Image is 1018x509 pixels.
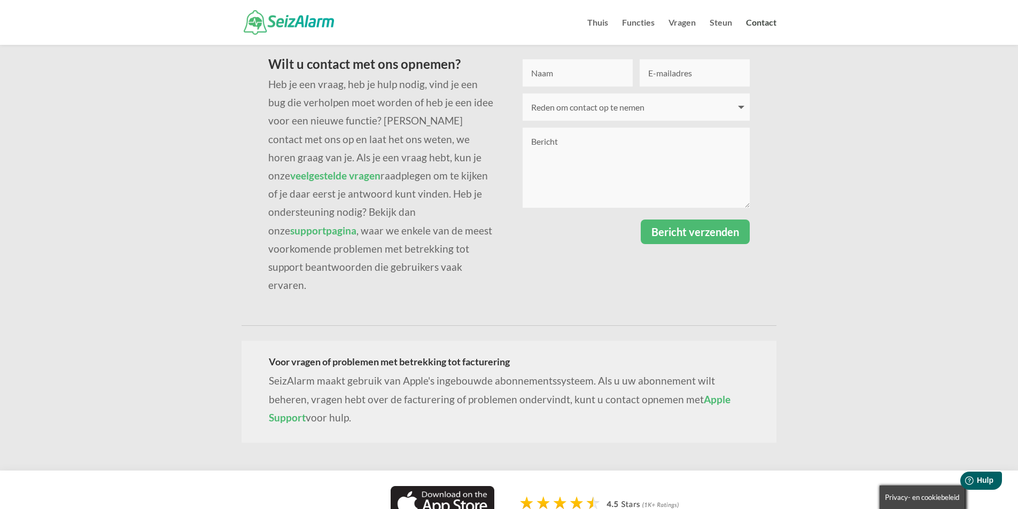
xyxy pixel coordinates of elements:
font: Contact [746,17,776,27]
a: Vragen [669,19,696,45]
button: Bericht verzenden [641,220,750,244]
font: Bericht verzenden [651,225,739,238]
input: E-mailadres [640,59,750,87]
font: Functies [622,17,655,27]
font: Heb je een vraag, heb je hulp nodig, vind je een bug die verholpen moet worden of heb je een idee... [268,78,493,182]
font: Wilt u contact met ons opnemen? [268,56,461,72]
a: Thuis [587,19,608,45]
font: SeizAlarm maakt gebruik van Apple's ingebouwde abonnementssysteem. Als u uw abonnement wilt beher... [269,374,715,405]
iframe: Help-widget-launcher [923,467,1006,497]
font: Steun [710,17,732,27]
a: Steun [710,19,732,45]
font: Vragen [669,17,696,27]
font: Thuis [587,17,608,27]
font: Privacy- en cookiebeleid [885,493,959,502]
font: Voor vragen of problemen met betrekking tot facturering [269,356,510,367]
a: Contact [746,19,776,45]
a: Functies [622,19,655,45]
input: Naam [523,59,633,87]
img: SeizAlarm [244,10,334,34]
font: raadplegen om te kijken of je daar eerst je antwoord kunt vinden. Heb je ondersteuning nodig? Bek... [268,169,488,237]
a: veelgestelde vragen [290,169,380,182]
font: , waar we enkele van de meest voorkomende problemen met betrekking tot support beantwoorden die g... [268,224,492,292]
font: voor hulp. [306,411,351,424]
a: Apple Support [269,393,731,424]
a: supportpagina [290,224,356,237]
